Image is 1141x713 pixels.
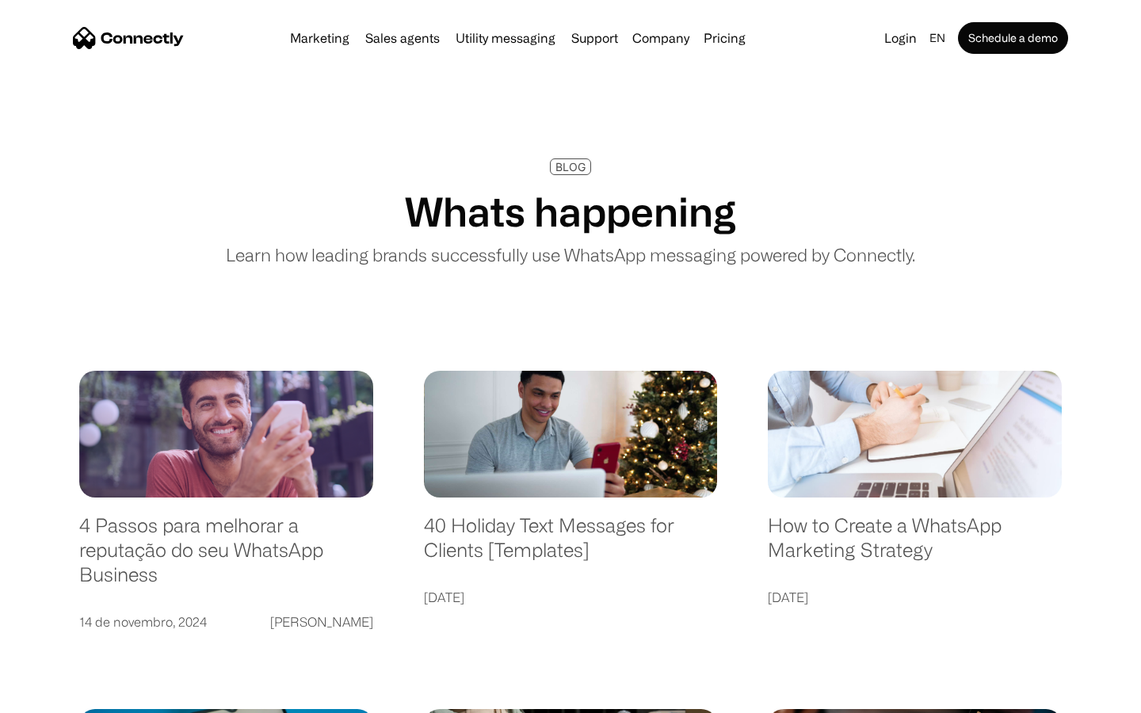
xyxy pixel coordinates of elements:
p: Learn how leading brands successfully use WhatsApp messaging powered by Connectly. [226,242,915,268]
div: [DATE] [768,586,808,608]
div: 14 de novembro, 2024 [79,611,207,633]
a: Pricing [697,32,752,44]
a: 40 Holiday Text Messages for Clients [Templates] [424,513,718,578]
ul: Language list [32,685,95,707]
a: Utility messaging [449,32,562,44]
div: BLOG [555,161,586,173]
a: Login [878,27,923,49]
a: Marketing [284,32,356,44]
div: Company [632,27,689,49]
aside: Language selected: English [16,685,95,707]
a: How to Create a WhatsApp Marketing Strategy [768,513,1062,578]
div: [DATE] [424,586,464,608]
h1: Whats happening [405,188,736,235]
div: en [929,27,945,49]
a: 4 Passos para melhorar a reputação do seu WhatsApp Business [79,513,373,602]
a: Support [565,32,624,44]
div: [PERSON_NAME] [270,611,373,633]
a: Sales agents [359,32,446,44]
a: Schedule a demo [958,22,1068,54]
